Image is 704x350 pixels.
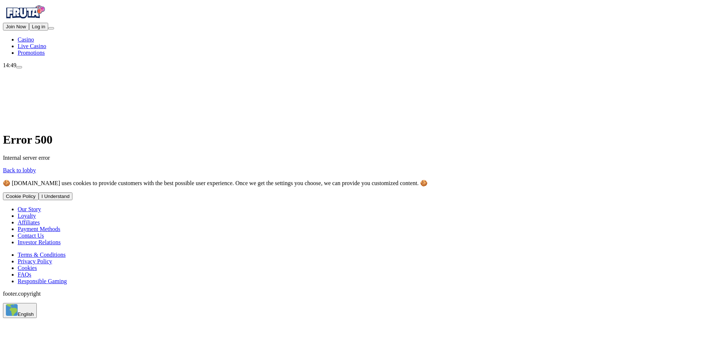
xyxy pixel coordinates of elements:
[6,24,26,29] span: Join Now
[29,23,48,30] button: Log in
[18,258,52,264] a: Privacy Policy
[42,194,69,199] span: I Understand
[18,278,67,284] a: Responsible Gaming
[18,311,34,317] span: English
[3,16,47,22] a: Fruta
[3,3,47,21] img: Fruta
[18,271,31,278] a: FAQs
[3,167,36,173] a: Back to lobby
[18,50,45,56] span: Promotions
[3,133,701,147] h1: Error 500
[3,303,37,318] button: Englishchevron-down icon
[48,27,54,29] button: menu
[6,194,36,199] span: Cookie Policy
[18,206,41,212] a: Our Story
[18,219,40,225] a: Affiliates
[18,232,44,239] a: Contact Us
[3,180,701,187] p: 🍪 [DOMAIN_NAME] uses cookies to provide customers with the best possible user experience. Once we...
[18,36,34,43] span: Casino
[18,252,65,258] a: Terms & Conditions
[18,239,61,245] a: Investor Relations
[3,62,16,68] span: 14:49
[18,265,37,271] a: Cookies
[18,213,36,219] a: Loyalty
[18,50,45,56] a: gift-inverted iconPromotions
[3,206,701,285] nav: Secondary
[3,155,701,161] p: Internal server error
[18,226,60,232] a: Payment Methods
[3,3,701,56] nav: Primary
[18,36,34,43] a: diamond iconCasino
[32,24,45,29] span: Log in
[6,304,18,316] img: English flag
[3,192,39,200] button: Cookie Policy
[3,23,29,30] button: Join Now
[18,43,46,49] a: poker-chip iconLive Casino
[39,192,72,200] button: I Understand
[3,291,701,297] p: footer.copyright
[16,66,22,68] button: live-chat
[18,43,46,49] span: Live Casino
